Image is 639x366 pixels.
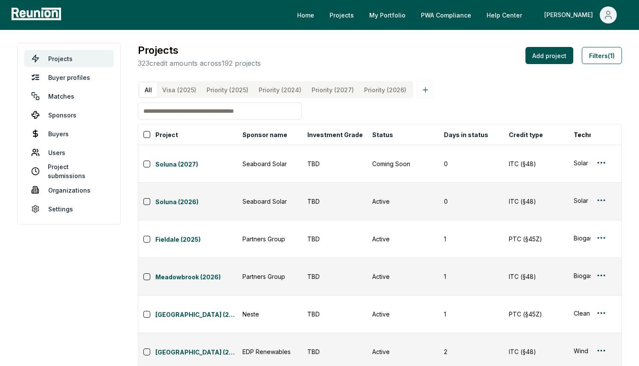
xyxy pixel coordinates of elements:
div: Active [372,197,434,206]
div: TBD [307,234,362,243]
a: Sponsors [24,106,114,123]
div: Partners Group [242,234,297,243]
p: 323 credit amounts across 192 projects [138,58,261,68]
a: Organizations [24,182,114,199]
button: Credit type [507,126,545,143]
div: Active [372,310,434,319]
button: Filters(1) [582,47,622,64]
div: Seaboard Solar [242,159,297,168]
div: EDP Renewables [242,347,297,356]
a: Meadowbrook (2026) [155,272,237,283]
button: [GEOGRAPHIC_DATA] (2025) [155,308,237,320]
div: TBD [307,159,362,168]
button: Meadowbrook (2026) [155,271,237,283]
div: 0 [444,159,499,168]
button: Priority (2024) [254,83,306,97]
div: Active [372,272,434,281]
button: Priority (2027) [306,83,359,97]
a: [GEOGRAPHIC_DATA] (2025) [155,310,237,320]
div: Neste [242,310,297,319]
a: Soluna (2027) [155,160,237,170]
div: 2 [444,347,499,356]
a: Users [24,144,114,161]
h3: Projects [138,43,261,58]
div: PTC (§45Z) [509,234,563,243]
a: Soluna (2026) [155,197,237,208]
button: Priority (2025) [201,83,254,97]
div: 0 [444,197,499,206]
div: Partners Group [242,272,297,281]
div: 1 [444,272,499,281]
button: [GEOGRAPHIC_DATA] (2025) [155,346,237,358]
button: Biogas [574,271,628,280]
a: Settings [24,200,114,217]
button: Status [371,126,395,143]
div: ITC (§48) [509,347,563,356]
div: 1 [444,310,499,319]
a: Project submissions [24,163,114,180]
a: Fieldale (2025) [155,235,237,245]
button: Biogas [574,234,628,243]
div: TBD [307,310,362,319]
div: TBD [307,272,362,281]
button: Add project [525,47,573,64]
button: Visa (2025) [157,83,201,97]
a: Projects [24,50,114,67]
div: PTC (§45Z) [509,310,563,319]
button: Solar (Community) [574,158,628,167]
button: Solar (Community) [574,196,628,205]
div: TBD [307,347,362,356]
button: Priority (2026) [359,83,411,97]
a: Buyers [24,125,114,142]
nav: Main [290,6,630,23]
a: [GEOGRAPHIC_DATA] (2025) [155,348,237,358]
a: Home [290,6,321,23]
button: Soluna (2026) [155,196,237,208]
button: Soluna (2027) [155,158,237,170]
a: My Portfolio [362,6,412,23]
div: Coming Soon [372,159,434,168]
div: Active [372,234,434,243]
a: Matches [24,88,114,105]
a: Help Center [480,6,529,23]
button: Fieldale (2025) [155,233,237,245]
button: [PERSON_NAME] [537,6,624,23]
button: Project [154,126,180,143]
div: ITC (§48) [509,197,563,206]
button: Wind (Onshore) [574,346,628,355]
a: Buyer profiles [24,69,114,86]
button: Sponsor name [241,126,289,143]
div: Active [372,347,434,356]
button: All [140,83,157,97]
a: PWA Compliance [414,6,478,23]
button: Clean Fuel Production [574,309,628,318]
div: ITC (§48) [509,272,563,281]
div: [PERSON_NAME] [544,6,596,23]
a: Projects [323,6,361,23]
button: Investment Grade [306,126,365,143]
div: ITC (§48) [509,159,563,168]
div: TBD [307,197,362,206]
div: Seaboard Solar [242,197,297,206]
div: 1 [444,234,499,243]
button: Days in status [442,126,490,143]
